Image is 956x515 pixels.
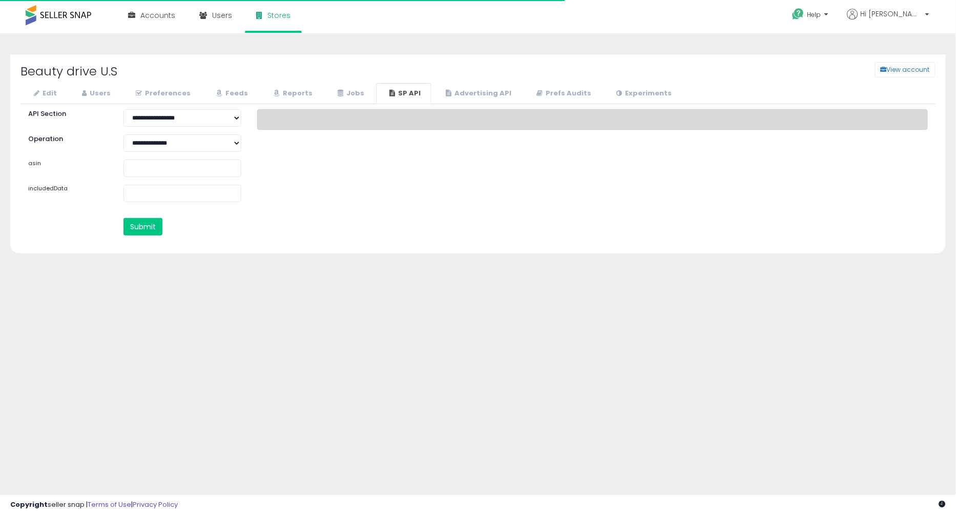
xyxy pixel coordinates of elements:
button: View account [875,62,936,77]
a: Jobs [324,83,375,104]
label: includedData [20,185,116,193]
span: Help [807,10,821,19]
span: Stores [267,10,290,21]
a: Feeds [202,83,259,104]
a: SP API [376,83,431,104]
a: View account [867,62,883,77]
label: API Section [20,109,116,119]
label: Operation [20,134,116,144]
button: Submit [123,218,162,235]
i: Get Help [792,8,805,21]
span: Hi [PERSON_NAME] [861,9,922,19]
label: asin [20,160,116,168]
a: Users [69,83,121,104]
a: Hi [PERSON_NAME] [847,9,929,32]
a: Advertising API [432,83,522,104]
a: Prefs Audits [523,83,602,104]
a: Preferences [122,83,201,104]
h2: Beauty drive U.S [13,65,401,78]
a: Reports [260,83,323,104]
a: Edit [20,83,68,104]
span: Accounts [140,10,175,21]
span: Users [212,10,232,21]
a: Experiments [603,83,682,104]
